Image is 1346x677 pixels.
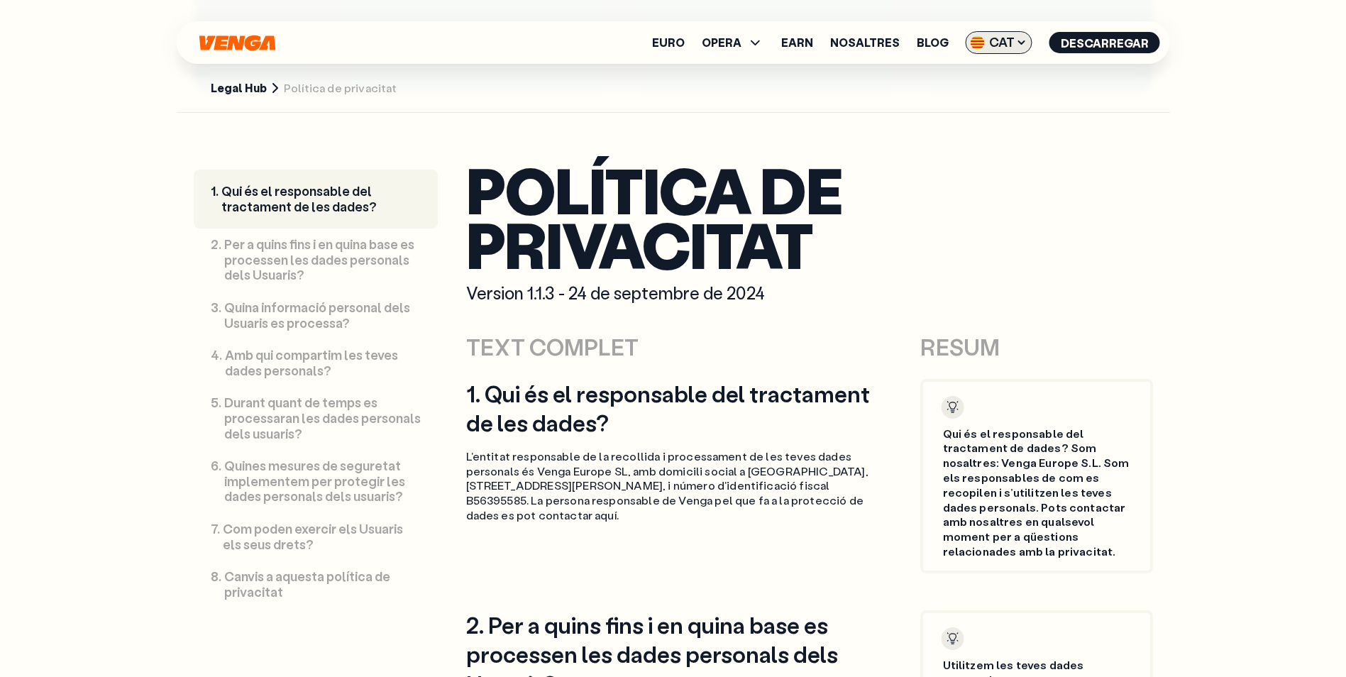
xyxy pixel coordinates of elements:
[284,81,397,96] span: Política de privacitat
[830,37,900,48] a: Nosaltres
[702,37,741,48] span: OPERA
[466,332,920,362] div: TEXT COMPLET
[466,379,895,438] h2: 1. Qui és el responsable del tractament de les dades?
[466,163,1153,271] h1: Política de privacitat
[211,81,267,96] a: Legal Hub
[225,348,421,378] p: Amb qui compartim les teves dades personals?
[652,37,685,48] a: Euro
[194,170,438,229] a: 1.Qui és el responsable del tractament de les dades?
[211,458,221,474] div: 6 .
[194,513,438,561] a: 7.Com poden exercir els Usuaris els seus drets?
[224,569,421,600] p: Canvis a aquesta política de privacitat
[1049,32,1160,53] button: Descarregar
[194,561,438,608] a: 8.Canvis a aquesta política de privacitat
[966,31,1032,54] span: CAT
[194,450,438,513] a: 6.Quines mesures de seguretat implementem per protegir les dades personals dels usuaris?
[194,292,438,339] a: 3.Quina informació personal dels Usuaris es processa?
[466,449,895,523] p: L'entitat responsable de la recollida i processament de les teves dades personals és Venga Europe...
[194,387,438,450] a: 5.Durant quant de temps es processaran les dades personals dels usuaris?
[194,229,438,292] a: 2.Per a quins fins i en quina base es processen les dades personals dels Usuaris?
[211,184,219,199] div: 1 .
[920,332,1153,362] div: RESUM
[917,37,949,48] a: Blog
[211,522,220,537] div: 7 .
[223,522,421,552] p: Com poden exercir els Usuaris els seus drets?
[224,300,421,331] p: Quina informació personal dels Usuaris es processa?
[224,458,421,505] p: Quines mesures de seguretat implementem per protegir les dades personals dels usuaris?
[702,34,764,51] span: OPERA
[211,300,221,316] div: 3 .
[971,35,985,50] img: flag-cat
[211,237,221,253] div: 2 .
[194,339,438,387] a: 4.Amb qui compartim les teves dades personals?
[198,35,277,51] svg: Inici
[781,37,813,48] a: Earn
[224,237,421,283] p: Per a quins fins i en quina base es processen les dades personals dels Usuaris?
[943,426,1130,559] p: Qui és el responsable del tractament de dades? Som nosaltres: Venga Europe S.L. Som els responsab...
[211,395,221,411] div: 5 .
[221,184,421,214] p: Qui és el responsable del tractament de les dades?
[211,569,221,585] div: 8 .
[224,395,421,441] p: Durant quant de temps es processaran les dades personals dels usuaris?
[466,282,1153,304] div: Version 1.1.3 - 24 de septembre de 2024
[211,348,222,363] div: 4 .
